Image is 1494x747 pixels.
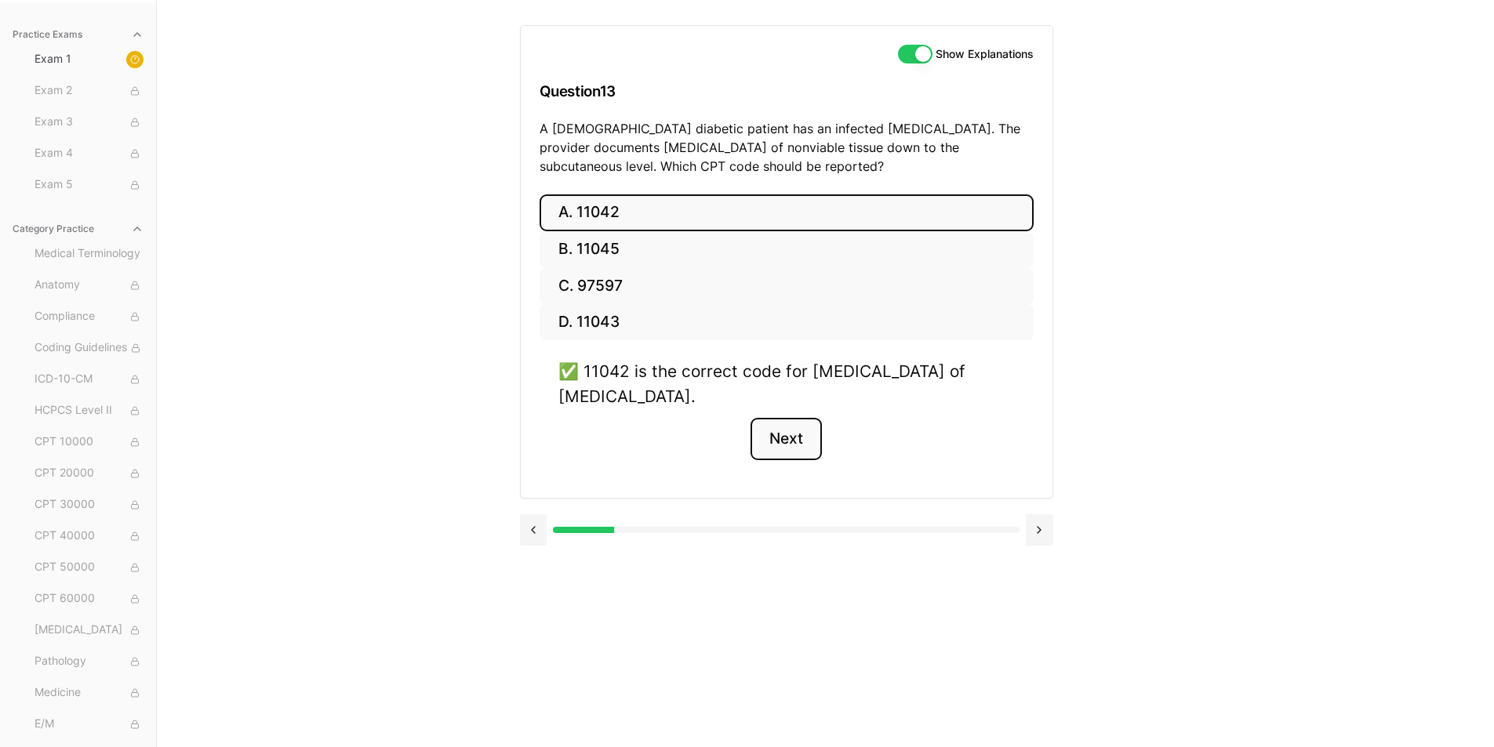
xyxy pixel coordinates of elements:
[35,716,144,733] span: E/M
[35,465,144,482] span: CPT 20000
[35,145,144,162] span: Exam 4
[35,371,144,388] span: ICD-10-CM
[558,359,1015,408] div: ✅ 11042 is the correct code for [MEDICAL_DATA] of [MEDICAL_DATA].
[28,141,150,166] button: Exam 4
[6,216,150,241] button: Category Practice
[35,590,144,607] span: CPT 60000
[936,49,1034,60] label: Show Explanations
[28,273,150,298] button: Anatomy
[35,433,144,451] span: CPT 10000
[35,622,144,639] span: [MEDICAL_DATA]
[28,680,150,705] button: Medicine
[35,496,144,513] span: CPT 30000
[6,22,150,47] button: Practice Exams
[28,461,150,486] button: CPT 20000
[35,82,144,100] span: Exam 2
[28,430,150,455] button: CPT 10000
[35,176,144,194] span: Exam 5
[28,555,150,580] button: CPT 50000
[28,398,150,423] button: HCPCS Level II
[540,267,1034,304] button: C. 97597
[35,684,144,702] span: Medicine
[28,712,150,737] button: E/M
[540,68,1034,114] h3: Question 13
[35,653,144,670] span: Pathology
[35,559,144,576] span: CPT 50000
[35,277,144,294] span: Anatomy
[540,194,1034,231] button: A. 11042
[28,47,150,72] button: Exam 1
[35,51,144,68] span: Exam 1
[28,78,150,103] button: Exam 2
[28,241,150,267] button: Medical Terminology
[28,110,150,135] button: Exam 3
[28,586,150,611] button: CPT 60000
[28,649,150,674] button: Pathology
[540,119,1034,176] p: A [DEMOGRAPHIC_DATA] diabetic patient has an infected [MEDICAL_DATA]. The provider documents [MED...
[28,172,150,198] button: Exam 5
[35,402,144,419] span: HCPCS Level II
[28,335,150,361] button: Coding Guidelines
[751,418,822,460] button: Next
[540,304,1034,341] button: D. 11043
[35,339,144,357] span: Coding Guidelines
[28,524,150,549] button: CPT 40000
[28,367,150,392] button: ICD-10-CM
[28,304,150,329] button: Compliance
[35,114,144,131] span: Exam 3
[35,245,144,263] span: Medical Terminology
[28,492,150,517] button: CPT 30000
[35,528,144,545] span: CPT 40000
[540,231,1034,268] button: B. 11045
[28,618,150,643] button: [MEDICAL_DATA]
[35,308,144,325] span: Compliance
